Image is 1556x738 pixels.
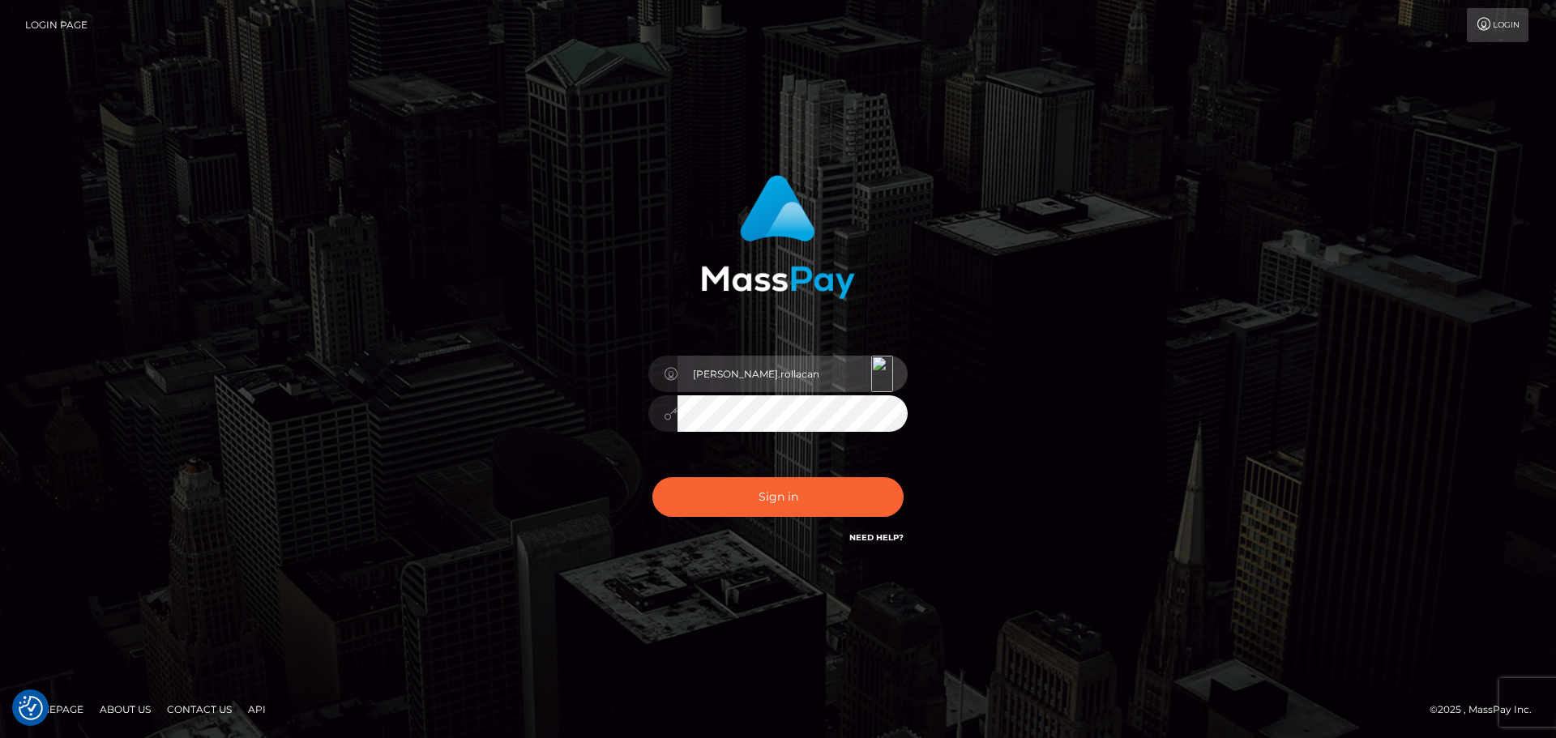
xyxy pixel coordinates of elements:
a: Contact Us [160,697,238,722]
div: © 2025 , MassPay Inc. [1430,701,1544,719]
a: API [242,697,272,722]
a: About Us [93,697,157,722]
img: Revisit consent button [19,696,43,720]
a: Homepage [18,697,90,722]
button: Consent Preferences [19,696,43,720]
input: Username... [678,356,908,392]
a: Login [1467,8,1528,42]
img: icon_180.svg [871,356,893,392]
img: MassPay Login [701,175,855,299]
button: Sign in [652,477,904,517]
a: Login Page [25,8,88,42]
a: Need Help? [849,532,904,543]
